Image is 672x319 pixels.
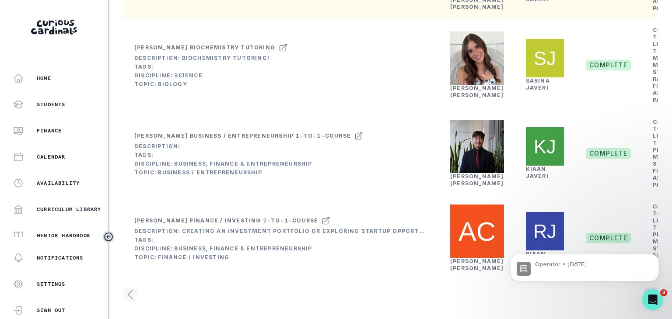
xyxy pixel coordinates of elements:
[134,236,428,243] div: Tags:
[526,77,550,91] a: Sarina Javeri
[103,231,114,243] button: Toggle sidebar
[37,127,62,134] p: Finance
[116,260,147,267] span: Messages
[450,173,504,187] a: [PERSON_NAME] [PERSON_NAME]
[123,288,137,302] svg: page left
[134,81,287,88] div: Topic: Biology
[37,75,51,82] p: Home
[17,62,157,77] p: Hi [PERSON_NAME]
[586,148,631,159] span: complete
[37,153,66,160] p: Calendar
[37,180,80,187] p: Availability
[450,85,504,98] a: [PERSON_NAME] [PERSON_NAME]
[586,60,631,70] span: complete
[134,72,287,79] div: Discipline: Science
[134,152,363,159] div: Tags:
[37,206,101,213] p: Curriculum Library
[134,55,287,62] div: Description: Biochemistry tutoring!
[87,239,175,274] button: Messages
[642,289,663,310] iframe: Intercom live chat
[134,228,428,235] div: Description: Creating an investment portfolio or exploring startup opportunities. His unique abil...
[134,169,363,176] div: Topic: Business / Entrepreneurship
[134,63,287,70] div: Tags:
[34,260,53,267] span: Home
[134,143,363,150] div: Description:
[37,101,66,108] p: Students
[134,44,275,51] div: [PERSON_NAME] Biochemistry tutoring
[526,166,549,179] a: Kiaan Javeri
[17,77,157,92] p: How can we help?
[37,254,84,261] p: Notifications
[18,110,146,119] div: Send us a message
[134,254,428,261] div: Topic: Finance / Investing
[119,14,136,31] div: Profile image for Lily@CC
[660,289,667,296] span: 3
[134,217,318,224] div: [PERSON_NAME] Finance / Investing 1-to-1-course
[134,160,363,167] div: Discipline: Business, Finance & Entrepreneurship
[134,245,428,252] div: Discipline: Business, Finance & Entrepreneurship
[31,20,77,35] img: Curious Cardinals Logo
[37,281,66,288] p: Settings
[37,307,66,314] p: Sign Out
[497,234,672,295] iframe: Intercom notifications message
[586,233,631,243] span: complete
[37,232,91,239] p: Mentor Handbook
[18,119,146,128] div: We typically reply in a few minutes
[450,258,504,271] a: [PERSON_NAME] [PERSON_NAME]
[134,132,351,139] div: [PERSON_NAME] Business / Entrepreneurship 1-to-1-course
[150,14,166,30] div: Close
[17,17,53,31] img: logo
[9,103,166,136] div: Send us a messageWe typically reply in a few minutes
